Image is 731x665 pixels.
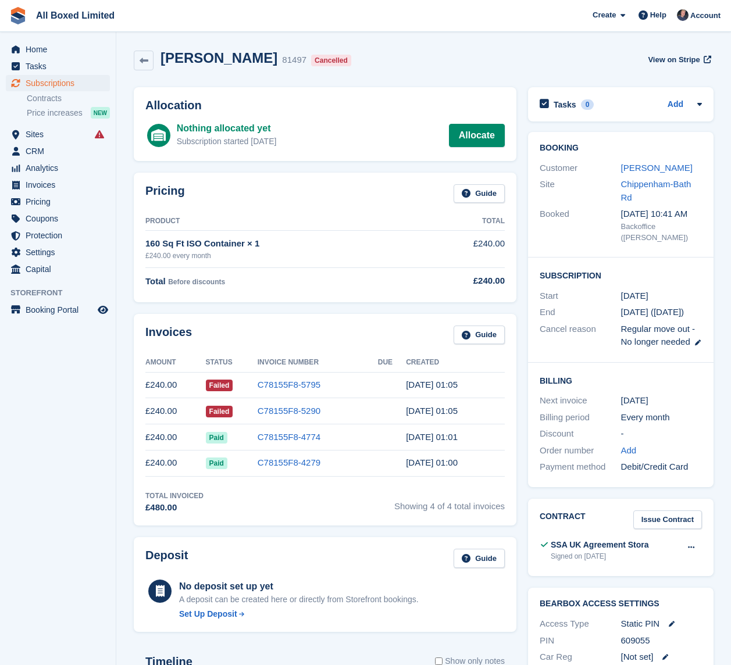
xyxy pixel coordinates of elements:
th: Status [206,353,258,372]
time: 2025-07-04 00:05:16 UTC [406,406,458,416]
span: CRM [26,143,95,159]
td: £240.00 [427,231,505,267]
div: End [540,306,621,319]
time: 2025-06-04 00:01:11 UTC [406,432,458,442]
span: Capital [26,261,95,277]
i: Smart entry sync failures have occurred [95,130,104,139]
a: menu [6,194,110,210]
a: Preview store [96,303,110,317]
div: SSA UK Agreement Stora [551,539,649,551]
a: menu [6,58,110,74]
div: NEW [91,107,110,119]
span: Help [650,9,666,21]
th: Invoice Number [258,353,378,372]
div: [Not set] [621,650,703,664]
a: menu [6,177,110,193]
div: Nothing allocated yet [177,121,277,135]
a: Contracts [27,93,110,104]
span: Coupons [26,210,95,227]
a: Issue Contract [633,510,702,530]
th: Created [406,353,505,372]
a: Guide [454,549,505,568]
a: menu [6,244,110,260]
th: Amount [145,353,206,372]
span: Subscriptions [26,75,95,91]
td: £240.00 [145,398,206,424]
a: menu [6,41,110,58]
time: 2025-08-04 00:05:30 UTC [406,380,458,389]
img: stora-icon-8386f47178a22dfd0bd8f6a31ec36ba5ce8667c1dd55bd0f319d3a0aa187defe.svg [9,7,27,24]
a: menu [6,227,110,244]
div: Payment method [540,460,621,474]
a: Set Up Deposit [179,608,419,620]
a: Allocate [449,124,505,147]
div: Cancel reason [540,323,621,349]
th: Total [427,212,505,231]
span: Showing 4 of 4 total invoices [394,491,505,514]
div: [DATE] [621,394,703,407]
div: 0 [581,99,594,110]
div: £480.00 [145,501,204,514]
a: menu [6,75,110,91]
div: Customer [540,162,621,175]
a: C78155F8-5795 [258,380,320,389]
div: Backoffice ([PERSON_NAME]) [621,221,703,244]
div: Debit/Credit Card [621,460,703,474]
span: Price increases [27,108,83,119]
div: Set Up Deposit [179,608,237,620]
div: Cancelled [311,55,351,66]
h2: [PERSON_NAME] [161,50,277,66]
div: 81497 [282,53,306,67]
a: Guide [454,326,505,345]
h2: BearBox Access Settings [540,599,702,609]
h2: Booking [540,144,702,153]
div: 609055 [621,634,703,648]
h2: Pricing [145,184,185,203]
div: Signed on [DATE] [551,551,649,562]
span: Pricing [26,194,95,210]
span: Storefront [10,287,116,299]
span: Failed [206,380,233,391]
time: 2025-05-04 00:00:00 UTC [621,289,648,303]
a: Add [668,98,683,112]
a: menu [6,210,110,227]
a: Guide [454,184,505,203]
h2: Billing [540,374,702,386]
div: Subscription started [DATE] [177,135,277,148]
span: Booking Portal [26,302,95,318]
h2: Invoices [145,326,192,345]
td: £240.00 [145,450,206,476]
div: 160 Sq Ft ISO Container × 1 [145,237,427,251]
h2: Deposit [145,549,188,568]
span: Settings [26,244,95,260]
div: Billing period [540,411,621,424]
div: No deposit set up yet [179,580,419,594]
a: All Boxed Limited [31,6,119,25]
a: Price increases NEW [27,106,110,119]
span: Create [593,9,616,21]
div: PIN [540,634,621,648]
h2: Tasks [554,99,576,110]
div: Order number [540,444,621,457]
div: [DATE] 10:41 AM [621,208,703,221]
a: menu [6,302,110,318]
a: C78155F8-4279 [258,457,320,467]
td: £240.00 [145,424,206,451]
span: Failed [206,406,233,417]
a: C78155F8-5290 [258,406,320,416]
div: Booked [540,208,621,244]
span: Total [145,276,166,286]
div: Site [540,178,621,204]
span: Home [26,41,95,58]
th: Product [145,212,427,231]
div: Total Invoiced [145,491,204,501]
span: Before discounts [168,278,225,286]
div: Access Type [540,617,621,631]
div: £240.00 [427,274,505,288]
div: Next invoice [540,394,621,407]
span: Sites [26,126,95,142]
div: Every month [621,411,703,424]
a: menu [6,160,110,176]
span: Analytics [26,160,95,176]
span: Account [690,10,721,22]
